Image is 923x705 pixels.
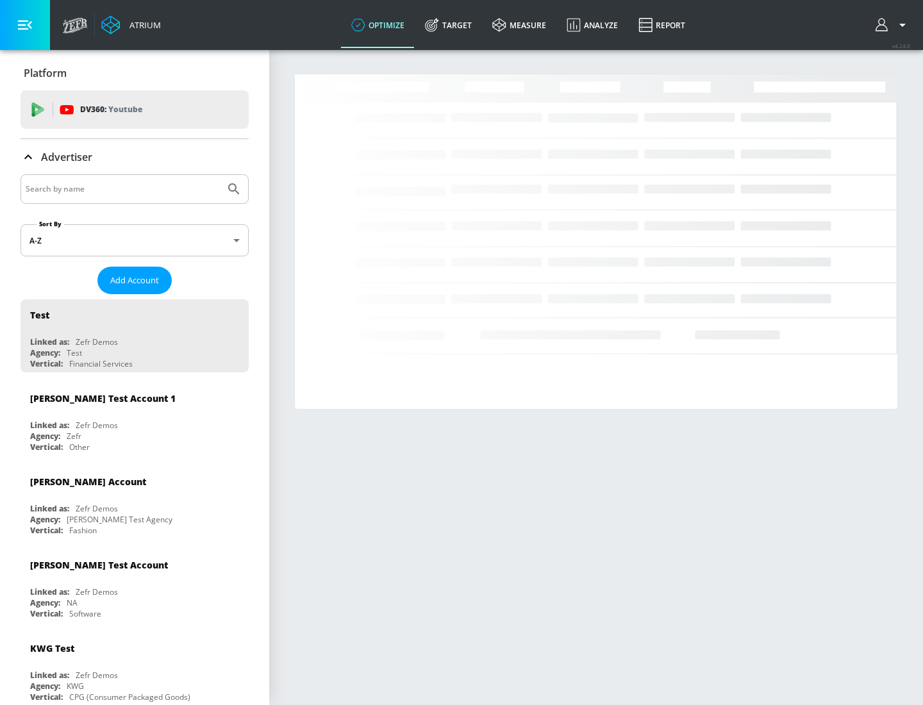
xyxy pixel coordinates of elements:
div: Agency: [30,431,60,442]
div: Financial Services [69,358,133,369]
div: Test [67,347,82,358]
p: Advertiser [41,150,92,164]
div: Linked as: [30,503,69,514]
div: DV360: Youtube [21,90,249,129]
div: KWG [67,681,84,692]
div: [PERSON_NAME] Test Account 1Linked as:Zefr DemosAgency:ZefrVertical:Other [21,383,249,456]
div: Linked as: [30,586,69,597]
div: CPG (Consumer Packaged Goods) [69,692,190,702]
span: v 4.24.0 [892,42,910,49]
div: Zefr Demos [76,586,118,597]
div: Zefr Demos [76,336,118,347]
div: [PERSON_NAME] AccountLinked as:Zefr DemosAgency:[PERSON_NAME] Test AgencyVertical:Fashion [21,466,249,539]
div: Platform [21,55,249,91]
div: [PERSON_NAME] Test AccountLinked as:Zefr DemosAgency:NAVertical:Software [21,549,249,622]
div: Vertical: [30,358,63,369]
p: Youtube [108,103,142,116]
div: [PERSON_NAME] Test Agency [67,514,172,525]
div: Agency: [30,681,60,692]
div: Linked as: [30,336,69,347]
a: Target [415,2,482,48]
a: Report [628,2,695,48]
div: NA [67,597,78,608]
div: Vertical: [30,442,63,452]
div: Software [69,608,101,619]
div: TestLinked as:Zefr DemosAgency:TestVertical:Financial Services [21,299,249,372]
div: Vertical: [30,692,63,702]
a: Atrium [101,15,161,35]
div: Test [30,309,49,321]
div: Zefr Demos [76,420,118,431]
div: [PERSON_NAME] Test Account 1 [30,392,176,404]
div: Atrium [124,19,161,31]
div: A-Z [21,224,249,256]
p: DV360: [80,103,142,117]
div: Linked as: [30,420,69,431]
a: measure [482,2,556,48]
div: Agency: [30,597,60,608]
div: Vertical: [30,608,63,619]
span: Add Account [110,273,159,288]
button: Add Account [97,267,172,294]
div: Zefr [67,431,81,442]
div: KWG Test [30,642,74,654]
a: Analyze [556,2,628,48]
div: Fashion [69,525,97,536]
input: Search by name [26,181,220,197]
div: Zefr Demos [76,670,118,681]
div: Advertiser [21,139,249,175]
div: Vertical: [30,525,63,536]
div: Linked as: [30,670,69,681]
label: Sort By [37,220,64,228]
div: Other [69,442,90,452]
div: Agency: [30,514,60,525]
div: [PERSON_NAME] Test Account [30,559,168,571]
div: [PERSON_NAME] Account [30,476,146,488]
a: optimize [341,2,415,48]
div: Zefr Demos [76,503,118,514]
div: Agency: [30,347,60,358]
p: Platform [24,66,67,80]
